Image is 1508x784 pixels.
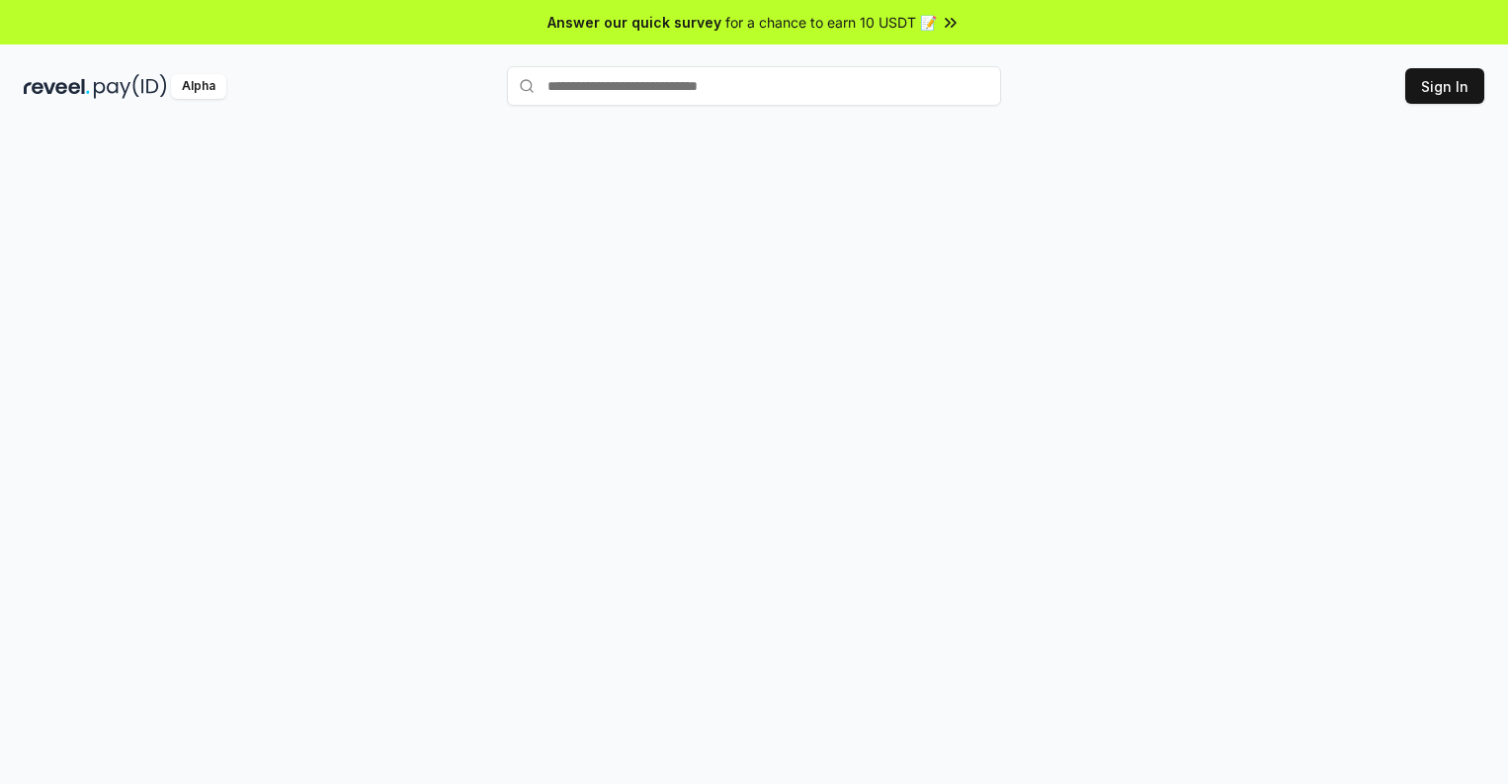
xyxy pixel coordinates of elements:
[725,12,937,33] span: for a chance to earn 10 USDT 📝
[547,12,721,33] span: Answer our quick survey
[1405,68,1484,104] button: Sign In
[171,74,226,99] div: Alpha
[24,74,90,99] img: reveel_dark
[94,74,167,99] img: pay_id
